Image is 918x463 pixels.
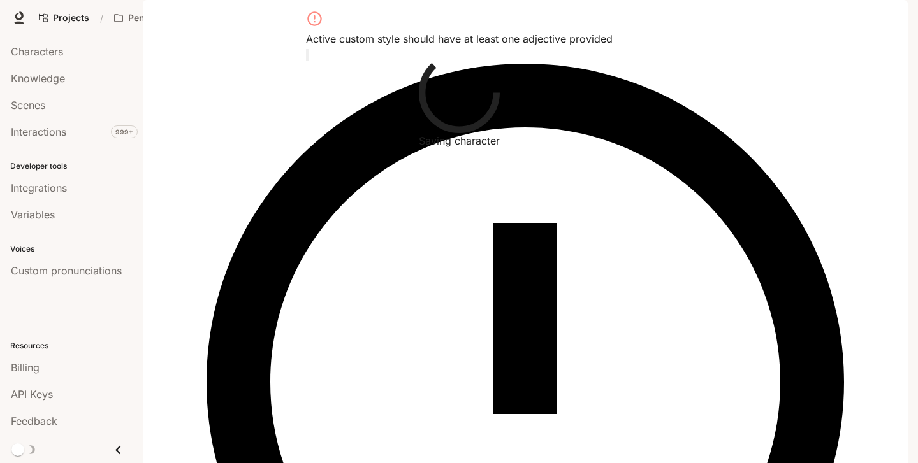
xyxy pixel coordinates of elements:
a: Go to projects [33,5,95,31]
div: Saving character [419,133,500,148]
div: / [95,11,108,25]
div: Active custom style should have at least one adjective provided [306,31,613,46]
p: Pen Pals [Production] [128,13,200,24]
span: Projects [53,13,89,24]
button: Open workspace menu [108,5,219,31]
